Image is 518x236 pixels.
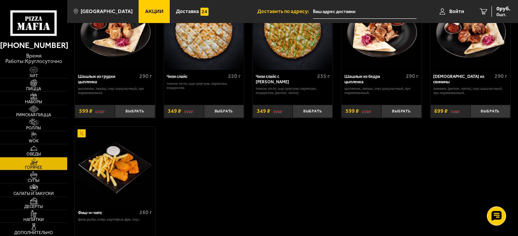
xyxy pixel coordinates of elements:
s: 659 ₽ [95,109,104,114]
p: филе рыбы, кляр, картофель фри, соус. [78,217,152,221]
button: Выбрать [293,105,333,118]
button: Выбрать [381,105,421,118]
span: 235 г [317,73,330,79]
span: 220 г [228,73,241,79]
div: Чизи слайс с [PERSON_NAME] [256,74,315,84]
span: Доставить по адресу: [257,9,313,14]
span: 599 ₽ [79,109,93,114]
div: Чизи слайс [167,74,226,79]
a: АкционныйФиш-н-чипс [75,127,155,206]
button: Выбрать [470,105,510,118]
p: цыпленок, лаваш, соус шашлычный, лук маринованный. [78,86,152,95]
span: 0 руб. [496,6,510,12]
button: Выбрать [115,105,155,118]
span: 0 шт. [496,12,510,17]
span: 699 ₽ [434,109,448,114]
p: цыпленок, лаваш, соус шашлычный, лук маринованный. [344,86,419,95]
img: 15daf4d41897b9f0e9f617042186c801.svg [200,8,209,16]
span: 290 г [139,73,152,79]
s: 399 ₽ [184,109,193,114]
s: 749 ₽ [450,109,460,114]
s: 399 ₽ [273,109,282,114]
span: 290 г [406,73,419,79]
div: Шашлык из грудки цыпленка [78,74,137,84]
input: Ваш адрес доставки [313,5,417,19]
p: свинина, [PERSON_NAME], соус шашлычный, лук маринованный. [433,86,507,95]
span: Доставка [176,9,199,14]
img: Фиш-н-чипс [76,127,155,206]
p: тонкое тесто, сыр сулугуни, пармезан, моцарелла. [167,81,241,90]
span: 260 г [139,209,152,216]
div: Шашлык из бедра цыпленка [344,74,404,84]
p: тонкое тесто, сыр сулугуни, пармезан, моцарелла, [PERSON_NAME]. [256,86,330,95]
div: Фиш-н-чипс [78,210,137,215]
span: 290 г [495,73,507,79]
span: Акции [145,9,164,14]
img: Акционный [78,129,86,137]
span: 599 ₽ [346,109,359,114]
span: Войти [449,9,464,14]
div: [DEMOGRAPHIC_DATA] из свинины [433,74,493,84]
span: 349 ₽ [257,109,270,114]
span: [GEOGRAPHIC_DATA] [81,9,132,14]
span: 349 ₽ [168,109,181,114]
s: 659 ₽ [362,109,371,114]
button: Выбрать [204,105,244,118]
